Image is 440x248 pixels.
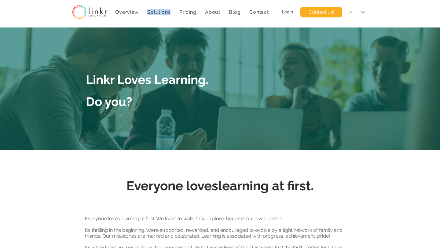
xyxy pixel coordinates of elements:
a: Login [282,9,293,14]
a: Pricing [176,6,200,18]
span: Linkr Loves Learning. [86,72,208,87]
p: It’s thrilling in the beginning. We’re supported, rewarded, and encouraged to evolve by a tight n... [85,227,347,239]
span: Do you? [86,94,132,109]
span: Contact [249,9,269,15]
div: About [202,6,224,18]
span: Pricing [179,9,196,15]
span: learning at first. [218,178,313,193]
a: Overview [112,6,142,18]
span: Solutions [147,9,170,15]
div: Language Selector: English [343,5,369,19]
a: Contact us! [300,7,342,17]
img: linkr_logo_transparentbg.png [72,5,107,20]
span: Contact us! [309,9,334,16]
a: Blog [226,6,244,18]
div: EN [347,10,352,15]
span: About [205,9,220,15]
nav: Site [112,6,272,18]
span: Overview [115,9,138,15]
div: Solutions [144,6,174,18]
span: Everyone loves [127,178,218,193]
a: Contact [246,6,272,18]
p: Everyone loves learning at first. We learn to walk, talk, explore, become our own person... [85,216,347,221]
span: Blog [229,9,240,15]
